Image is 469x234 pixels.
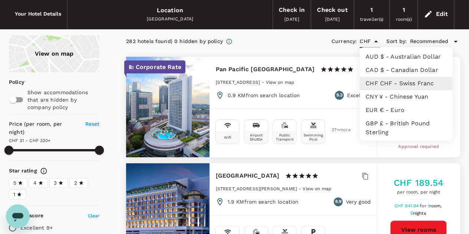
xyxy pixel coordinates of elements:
span: 2 [74,179,77,187]
li: GBP £ - British Pound Sterling [360,117,452,139]
span: traveller(s) [360,17,384,22]
span: - [262,80,265,85]
span: Clear [88,213,100,218]
span: View on map [303,186,331,191]
p: Excellent [347,92,370,99]
span: CHF 21 - CHF 320+ [9,138,51,143]
span: Approval required [398,143,439,151]
h6: Your Hotel Details [15,10,61,18]
h6: Sort by : [386,37,407,46]
span: 9.3 [336,92,343,99]
p: 0.9 KM from search location [227,92,300,99]
p: 1.9 KM from search location [227,198,298,205]
span: 8.9 [335,198,341,205]
a: View on map [9,35,99,72]
svg: Star ratings are awarded to properties to represent the quality of services, facilities, and amen... [40,167,47,175]
p: Show accommodations that are hidden by company policy [27,89,99,111]
li: CAD $ - Canadian Dollar [360,63,452,77]
div: Check in [279,5,305,15]
span: 1 [427,203,443,208]
div: 282 hotels found | 0 hidden by policy [126,37,222,46]
li: CNY ¥ - Chinese Yuan [360,90,452,103]
span: Recommended [410,37,448,46]
span: room(s) [396,17,412,22]
div: Wifi [224,135,232,139]
span: View on map [265,80,294,85]
span: Reset [85,121,100,127]
li: EUR € - Euro [360,103,452,117]
span: nights [413,211,426,216]
div: Check out [317,5,347,15]
span: - [299,186,303,191]
div: Location [157,5,183,16]
span: per room, per night [394,189,444,196]
div: 1 [402,5,405,15]
iframe: Button to launch messaging window [6,204,30,228]
div: Public Transport [274,133,295,141]
div: Swimming Pool [303,133,323,141]
a: View on map [303,185,331,191]
span: [STREET_ADDRESS] [215,80,260,85]
li: CHF CHF - Swiss Franc [360,77,452,90]
p: Very good [346,198,370,205]
span: [DATE] [284,17,299,22]
span: 1 [13,191,15,198]
p: Corporate Rate [136,63,181,72]
h6: Star rating [9,167,37,175]
div: 1 [370,5,373,15]
div: Edit [436,9,448,19]
a: View on map [265,79,294,85]
h5: CHF 189.54 [394,177,444,189]
p: Policy [9,78,14,86]
span: 3 [54,179,57,187]
span: 5 [13,179,16,187]
h6: Price (per room, per night) [9,120,77,136]
div: Airport Shuttle [246,133,266,141]
span: [DATE] [325,17,340,22]
span: CHF 941.94 [394,203,420,208]
h6: Pan Pacific [GEOGRAPHIC_DATA] [215,64,314,75]
div: [GEOGRAPHIC_DATA] [73,16,267,23]
h6: [GEOGRAPHIC_DATA] [215,171,279,181]
span: 5 [410,211,427,216]
h6: Currency : [331,37,357,46]
li: HKD HK$ - Hong Kong Dollar [360,139,452,161]
p: Excellent 9+ [20,224,53,231]
span: 37 + more [331,128,342,132]
span: for [420,203,427,208]
button: Close [371,36,381,47]
span: [STREET_ADDRESS][PERSON_NAME] [215,186,297,191]
li: AUD $ - Australian Dollar [360,50,452,63]
span: room, [429,203,442,208]
span: 4 [33,179,37,187]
